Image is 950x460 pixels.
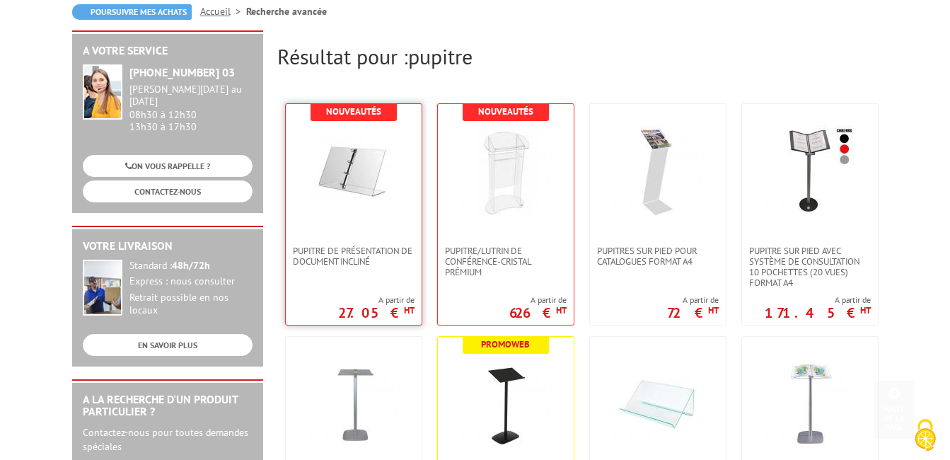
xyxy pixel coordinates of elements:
div: Retrait possible en nos locaux [129,292,253,317]
h2: A la recherche d'un produit particulier ? [83,393,253,418]
sup: HT [556,304,567,316]
div: Express : nous consulter [129,275,253,288]
span: Pupitre sur pied avec système de consultation 10 pochettes (20 vues) format A4 [749,246,871,288]
span: pupitre [408,42,473,70]
sup: HT [404,304,415,316]
a: ON VOUS RAPPELLE ? [83,155,253,177]
b: Nouveautés [326,105,381,117]
span: Pupitre/Lutrin de conférence-Cristal Prémium [445,246,567,277]
img: Pupitres sur pied pour catalogues format A4 [612,125,704,217]
li: Recherche avancée [246,4,327,18]
a: Pupitres sur pied pour catalogues format A4 [590,246,726,267]
p: 171.45 € [765,309,871,317]
img: widget-service.jpg [83,64,122,120]
p: 626 € [509,309,567,317]
div: Standard : [129,260,253,272]
b: Promoweb [481,338,530,350]
a: Accueil [200,5,246,18]
img: widget-livraison.jpg [83,260,122,316]
h2: A votre service [83,45,253,57]
button: Cookies (fenêtre modale) [900,412,950,460]
a: CONTACTEZ-NOUS [83,180,253,202]
img: Pupitres / lutrin de conférence Alu Cristal [308,358,400,450]
span: Pupitres sur pied pour catalogues format A4 [597,246,719,267]
span: A partir de [667,294,719,306]
span: A partir de [509,294,567,306]
sup: HT [860,304,871,316]
img: Pupitres / Lutrin support de lecture de table [612,358,704,450]
div: [PERSON_NAME][DATE] au [DATE] [129,84,253,108]
b: Nouveautés [478,105,533,117]
span: A partir de [338,294,415,306]
img: Pupitres / lutrin de conférence Noir [460,358,552,450]
img: Pupitre sur pied avec système de consultation 10 pochettes (20 vues) format A4 [764,125,856,217]
a: Pupitre de présentation de document incliné [286,246,422,267]
h2: Votre livraison [83,240,253,253]
img: Cookies (fenêtre modale) [908,418,943,453]
a: Pupitre sur pied avec système de consultation 10 pochettes (20 vues) format A4 [742,246,878,288]
img: Pupitre de présentation de document incliné [308,125,400,217]
sup: HT [708,304,719,316]
span: A partir de [765,294,871,306]
p: 72 € [667,309,719,317]
p: Contactez-nous pour toutes demandes spéciales [83,425,253,454]
h2: Résultat pour : [277,45,879,68]
p: 27.05 € [338,309,415,317]
span: Pupitre de présentation de document incliné [293,246,415,267]
img: PUPITRES CHEVALETS SUR PIED POUR CATALOGUE [764,358,856,450]
div: 08h30 à 12h30 13h30 à 17h30 [129,84,253,132]
a: EN SAVOIR PLUS [83,334,253,356]
strong: 48h/72h [172,259,210,272]
a: Pupitre/Lutrin de conférence-Cristal Prémium [438,246,574,277]
a: Haut de la page [874,381,914,439]
strong: [PHONE_NUMBER] 03 [129,65,235,79]
a: Poursuivre mes achats [72,4,192,20]
img: Pupitre/Lutrin de conférence-Cristal Prémium [460,125,552,217]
